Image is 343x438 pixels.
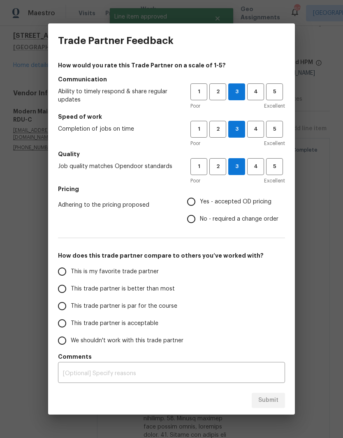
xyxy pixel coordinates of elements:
[267,87,282,97] span: 5
[190,158,207,175] button: 1
[58,88,177,104] span: Ability to timely respond & share regular updates
[190,139,200,148] span: Poor
[191,87,206,97] span: 1
[58,75,285,83] h5: Communication
[228,158,245,175] button: 3
[58,162,177,171] span: Job quality matches Opendoor standards
[191,124,206,134] span: 1
[58,201,174,209] span: Adhering to the pricing proposed
[248,162,263,171] span: 4
[71,267,159,276] span: This is my favorite trade partner
[190,121,207,138] button: 1
[71,302,177,311] span: This trade partner is par for the course
[229,162,245,171] span: 3
[210,162,225,171] span: 2
[267,124,282,134] span: 5
[58,113,285,121] h5: Speed of work
[58,263,285,349] div: How does this trade partner compare to others you’ve worked with?
[210,87,225,97] span: 2
[229,87,245,97] span: 3
[228,83,245,100] button: 3
[191,162,206,171] span: 1
[200,215,278,224] span: No - required a change order
[209,158,226,175] button: 2
[58,61,285,69] h4: How would you rate this Trade Partner on a scale of 1-5?
[247,158,264,175] button: 4
[190,83,207,100] button: 1
[264,102,285,110] span: Excellent
[210,124,225,134] span: 2
[209,121,226,138] button: 2
[58,251,285,260] h5: How does this trade partner compare to others you’ve worked with?
[187,193,285,228] div: Pricing
[58,150,285,158] h5: Quality
[71,285,175,293] span: This trade partner is better than most
[264,177,285,185] span: Excellent
[247,121,264,138] button: 4
[190,102,200,110] span: Poor
[247,83,264,100] button: 4
[267,162,282,171] span: 5
[209,83,226,100] button: 2
[266,121,283,138] button: 5
[248,87,263,97] span: 4
[266,158,283,175] button: 5
[190,177,200,185] span: Poor
[58,125,177,133] span: Completion of jobs on time
[71,319,158,328] span: This trade partner is acceptable
[248,124,263,134] span: 4
[266,83,283,100] button: 5
[58,35,174,46] h3: Trade Partner Feedback
[71,337,183,345] span: We shouldn't work with this trade partner
[228,121,245,138] button: 3
[58,185,285,193] h5: Pricing
[229,124,245,134] span: 3
[264,139,285,148] span: Excellent
[58,353,285,361] h5: Comments
[200,198,271,206] span: Yes - accepted OD pricing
